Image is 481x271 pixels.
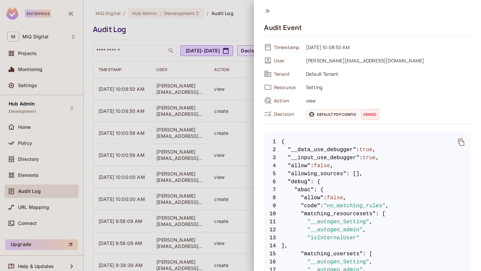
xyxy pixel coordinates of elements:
[303,56,471,64] span: [PERSON_NAME][EMAIL_ADDRESS][DOMAIN_NAME]
[372,146,376,154] span: ,
[274,57,301,64] span: User
[303,83,471,91] span: Setting
[363,250,372,258] span: : [
[376,210,385,218] span: : [
[264,242,281,250] span: 14
[301,250,363,258] span: "matching_usersets"
[307,258,369,266] span: "__autogen_Setting"
[363,154,376,162] span: true
[288,162,311,170] span: "allow"
[301,202,321,210] span: "code"
[311,162,314,170] span: :
[264,162,281,170] span: 4
[288,146,356,154] span: "__data_use_debugger"
[306,109,358,119] span: Default PDP config
[320,202,324,210] span: :
[264,210,281,218] span: 10
[264,154,281,162] span: 3
[314,186,324,194] span: : {
[356,146,359,154] span: :
[264,202,281,210] span: 9
[307,234,359,242] span: "isInternalUser"
[288,178,311,186] span: "debug"
[307,226,363,234] span: "__autogen_admin"
[264,146,281,154] span: 2
[281,138,285,146] span: {
[327,194,343,202] span: false
[264,170,281,178] span: 5
[314,162,330,170] span: false
[330,162,333,170] span: ,
[264,226,281,234] span: 12
[274,44,301,50] span: Timestamp
[264,218,281,226] span: 11
[288,170,347,178] span: "allowing_sources"
[369,218,372,226] span: ,
[274,97,301,104] span: Action
[294,186,314,194] span: "abac"
[301,194,324,202] span: "allow"
[274,111,301,117] span: Decision
[324,194,327,202] span: :
[385,202,389,210] span: ,
[264,138,281,146] span: 1
[361,109,379,119] span: denied
[303,70,471,78] span: Default Tenant
[343,194,346,202] span: ,
[369,258,372,266] span: ,
[264,242,471,250] span: ],
[264,258,281,266] span: 16
[324,202,385,210] span: "no_matching_rules"
[288,154,360,162] span: "__input_use_debugger"
[453,134,469,150] button: delete
[376,154,379,162] span: ,
[274,84,301,90] span: Resource
[303,43,471,51] span: [DATE] 10:08:50 AM
[264,194,281,202] span: 8
[264,234,281,242] span: 13
[307,218,369,226] span: "__autogen_Setting"
[274,71,301,77] span: Tenant
[311,178,320,186] span: : {
[303,96,471,104] span: view
[264,186,281,194] span: 7
[264,24,302,32] h4: Audit Event
[359,154,363,162] span: :
[264,250,281,258] span: 15
[363,226,366,234] span: ,
[346,170,363,178] span: : [],
[301,210,376,218] span: "matching_resourcesets"
[264,178,281,186] span: 6
[359,146,372,154] span: true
